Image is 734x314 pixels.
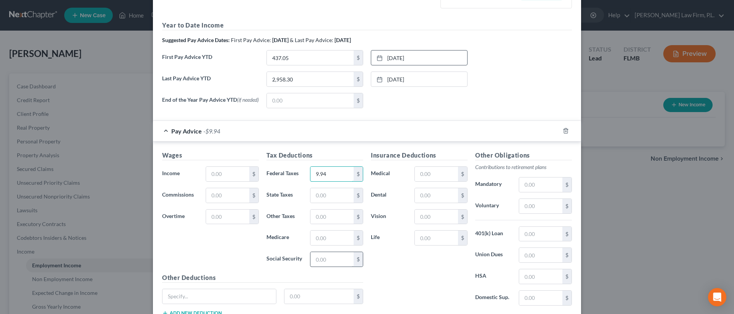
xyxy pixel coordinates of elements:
input: 0.00 [415,231,458,245]
span: -$9.94 [203,127,220,135]
div: $ [354,252,363,267]
div: $ [354,93,363,108]
span: First Pay Advice: [231,37,271,43]
input: 0.00 [310,252,354,267]
label: Social Security [263,252,306,267]
input: 0.00 [267,50,354,65]
strong: Suggested Pay Advice Dates: [162,37,230,43]
input: 0.00 [267,93,354,108]
div: $ [354,167,363,181]
label: Vision [367,209,411,225]
div: $ [354,231,363,245]
input: 0.00 [284,289,354,304]
div: $ [562,177,572,192]
div: $ [249,188,258,203]
div: $ [458,210,467,224]
div: $ [354,289,363,304]
input: 0.00 [415,167,458,181]
input: 0.00 [206,210,249,224]
div: $ [562,227,572,241]
label: HSA [471,269,515,284]
div: $ [354,72,363,86]
input: 0.00 [519,199,562,213]
input: 0.00 [519,291,562,305]
div: $ [562,291,572,305]
a: [DATE] [371,72,467,86]
p: Contributions to retirement plans [475,163,572,171]
input: 0.00 [310,210,354,224]
div: $ [354,188,363,203]
label: End of the Year Pay Advice YTD [158,93,263,114]
label: Voluntary [471,198,515,214]
a: [DATE] [371,50,467,65]
h5: Insurance Deductions [371,151,468,160]
div: $ [249,167,258,181]
h5: Other Deductions [162,273,363,283]
div: $ [562,269,572,284]
label: Federal Taxes [263,166,306,182]
span: Pay Advice [171,127,202,135]
h5: Wages [162,151,259,160]
input: 0.00 [415,188,458,203]
div: $ [249,210,258,224]
input: 0.00 [519,177,562,192]
input: 0.00 [310,167,354,181]
input: 0.00 [310,231,354,245]
strong: [DATE] [335,37,351,43]
label: Medical [367,166,411,182]
label: 401(k) Loan [471,226,515,242]
span: Income [162,170,180,176]
label: Life [367,230,411,246]
label: Domestic Sup. [471,290,515,306]
input: 0.00 [267,72,354,86]
input: 0.00 [519,269,562,284]
div: $ [562,199,572,213]
div: $ [354,210,363,224]
label: Overtime [158,209,202,225]
div: $ [354,50,363,65]
label: First Pay Advice YTD [158,50,263,72]
span: (if needed) [237,96,259,103]
strong: [DATE] [272,37,289,43]
div: $ [458,231,467,245]
input: Specify... [162,289,276,304]
span: & Last Pay Advice: [290,37,333,43]
label: Commissions [158,188,202,203]
input: 0.00 [519,227,562,241]
h5: Year to Date Income [162,21,572,30]
label: Mandatory [471,177,515,192]
div: $ [458,167,467,181]
h5: Other Obligations [475,151,572,160]
label: Last Pay Advice YTD [158,72,263,93]
input: 0.00 [206,167,249,181]
div: $ [458,188,467,203]
input: 0.00 [415,210,458,224]
label: Medicare [263,230,306,246]
h5: Tax Deductions [266,151,363,160]
label: State Taxes [263,188,306,203]
input: 0.00 [206,188,249,203]
label: Other Taxes [263,209,306,225]
label: Union Dues [471,247,515,263]
input: 0.00 [310,188,354,203]
div: Open Intercom Messenger [708,288,726,306]
div: $ [562,248,572,262]
label: Dental [367,188,411,203]
input: 0.00 [519,248,562,262]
